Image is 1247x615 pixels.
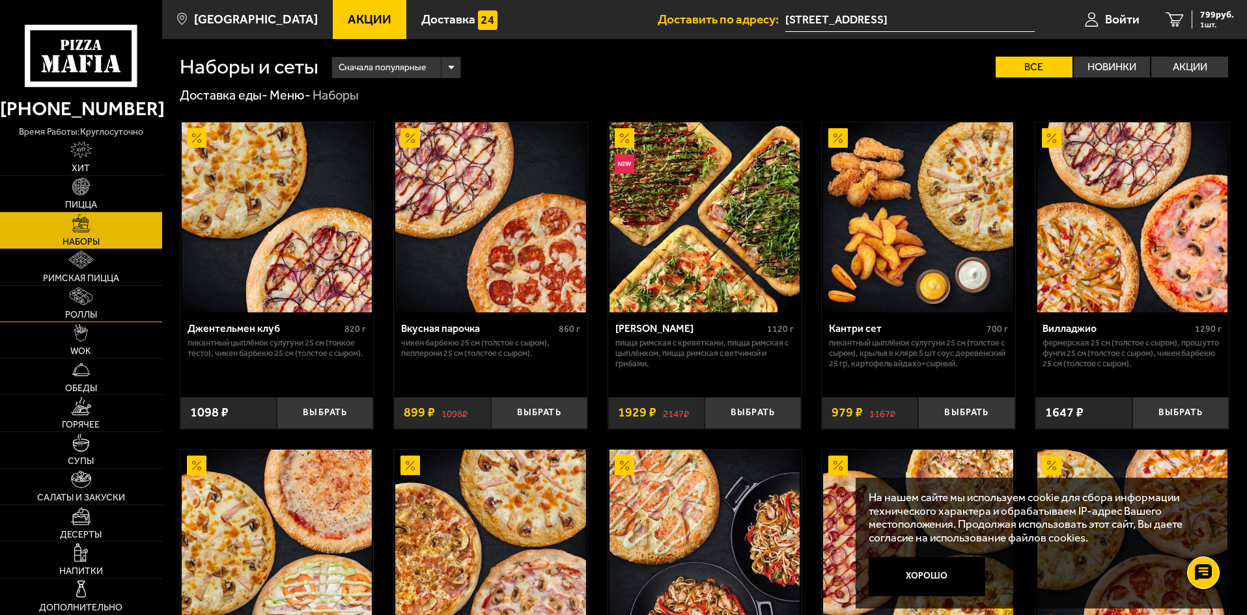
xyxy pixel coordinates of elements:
span: Роллы [65,310,97,320]
button: Хорошо [869,557,986,596]
button: Выбрать [491,397,587,429]
div: Кантри сет [829,322,983,335]
div: Наборы [313,87,359,104]
button: Выбрать [277,397,373,429]
p: Пикантный цыплёнок сулугуни 25 см (тонкое тесто), Чикен Барбекю 25 см (толстое с сыром). [188,338,367,359]
img: Новинка [615,154,634,174]
span: Войти [1105,13,1140,25]
p: Фермерская 25 см (толстое с сыром), Прошутто Фунги 25 см (толстое с сыром), Чикен Барбекю 25 см (... [1043,338,1222,369]
div: Вкусная парочка [401,322,555,335]
h1: Наборы и сеты [180,57,318,77]
span: 799 руб. [1200,10,1234,20]
s: 1098 ₽ [441,406,468,419]
span: 979 ₽ [832,406,863,419]
span: Акции [348,13,391,25]
span: 1120 г [767,323,794,335]
span: 899 ₽ [404,406,435,419]
img: Акционный [828,128,848,148]
a: АкционныйВкусная парочка [394,122,587,312]
span: Римская пицца [43,274,119,283]
button: Выбрать [1132,397,1229,429]
span: Доставка [421,13,475,25]
img: Акционный [615,456,634,475]
span: Обеды [65,384,97,393]
p: Чикен Барбекю 25 см (толстое с сыром), Пепперони 25 см (толстое с сыром). [401,338,580,359]
span: [GEOGRAPHIC_DATA] [194,13,318,25]
span: 1290 г [1195,323,1222,335]
img: Акционный [615,128,634,148]
a: Меню- [270,87,311,103]
span: Горячее [62,420,100,430]
span: Напитки [59,567,103,576]
s: 1167 ₽ [869,406,895,419]
div: Вилладжио [1043,322,1192,335]
div: Джентельмен клуб [188,322,342,335]
p: Пикантный цыплёнок сулугуни 25 см (толстое с сыром), крылья в кляре 5 шт соус деревенский 25 гр, ... [829,338,1008,369]
span: Пицца [65,200,97,210]
label: Все [996,57,1072,77]
div: [PERSON_NAME] [615,322,764,335]
span: Хит [72,164,90,173]
img: Акционный [187,456,206,475]
span: 1098 ₽ [190,406,229,419]
img: Мама Миа [609,122,800,312]
p: На нашем сайте мы используем cookie для сбора информации технического характера и обрабатываем IP... [869,491,1209,545]
span: 700 г [987,323,1008,335]
img: 15daf4d41897b9f0e9f617042186c801.svg [478,10,497,30]
span: Наборы [63,238,100,247]
img: Акционный [400,128,420,148]
label: Новинки [1074,57,1151,77]
span: Санкт-Петербург, Колпино, Тверская улица, 56 [785,8,1035,32]
img: Акционный [400,456,420,475]
button: Выбрать [705,397,801,429]
span: Сначала популярные [339,55,426,80]
a: АкционныйДжентельмен клуб [180,122,374,312]
a: Доставка еды- [180,87,268,103]
button: Выбрать [918,397,1015,429]
span: Салаты и закуски [37,493,125,502]
label: Акции [1151,57,1228,77]
span: 860 г [559,323,580,335]
span: Доставить по адресу: [658,13,785,25]
input: Ваш адрес доставки [785,8,1035,32]
img: Вилладжио [1037,122,1227,312]
span: Дополнительно [39,603,122,612]
span: 1647 ₽ [1045,406,1084,419]
img: Акционный [187,128,206,148]
img: Кантри сет [823,122,1013,312]
img: Акционный [828,456,848,475]
a: АкционныйНовинкаМама Миа [608,122,802,312]
p: Пицца Римская с креветками, Пицца Римская с цыплёнком, Пицца Римская с ветчиной и грибами. [615,338,794,369]
span: 820 г [344,323,366,335]
img: Акционный [1042,456,1061,475]
span: Десерты [60,530,102,540]
span: Супы [68,457,94,466]
img: Вкусная парочка [395,122,585,312]
a: АкционныйКантри сет [822,122,1015,312]
img: Джентельмен клуб [182,122,372,312]
span: WOK [70,347,91,356]
span: 1 шт. [1200,21,1234,29]
span: 1929 ₽ [618,406,656,419]
a: АкционныйВилладжио [1035,122,1229,312]
img: Акционный [1042,128,1061,148]
s: 2147 ₽ [663,406,689,419]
